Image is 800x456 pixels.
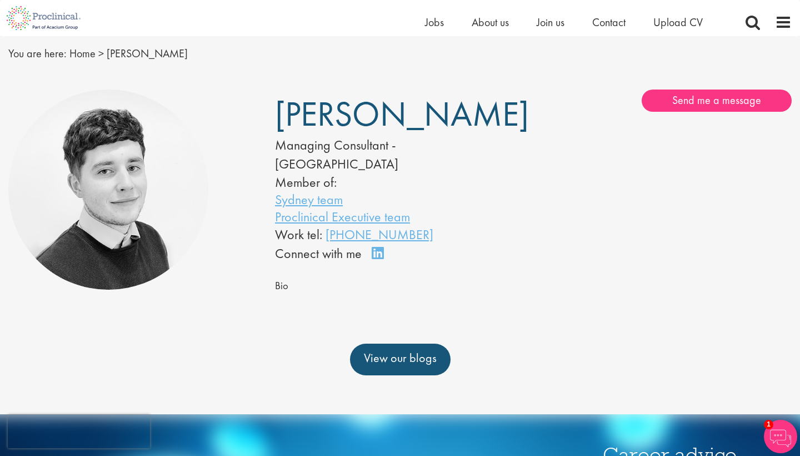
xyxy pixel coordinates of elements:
img: Mark Ross [8,90,208,290]
a: Proclinical Executive team [275,208,410,225]
span: [PERSON_NAME] [275,92,529,136]
a: Send me a message [642,90,792,112]
a: [PHONE_NUMBER] [326,226,433,243]
img: Chatbot [764,420,797,453]
span: [PERSON_NAME] [107,46,188,61]
div: Managing Consultant - [GEOGRAPHIC_DATA] [275,136,500,174]
span: Work tel: [275,226,322,243]
span: 1 [764,420,773,429]
a: Jobs [425,15,444,29]
span: You are here: [8,46,67,61]
a: Contact [592,15,626,29]
label: Member of: [275,174,337,191]
a: Sydney team [275,191,343,208]
a: View our blogs [350,344,451,375]
iframe: reCAPTCHA [8,415,150,448]
span: Bio [275,279,288,293]
span: > [98,46,104,61]
a: About us [472,15,509,29]
a: Join us [537,15,564,29]
a: breadcrumb link [69,46,96,61]
a: Upload CV [653,15,703,29]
